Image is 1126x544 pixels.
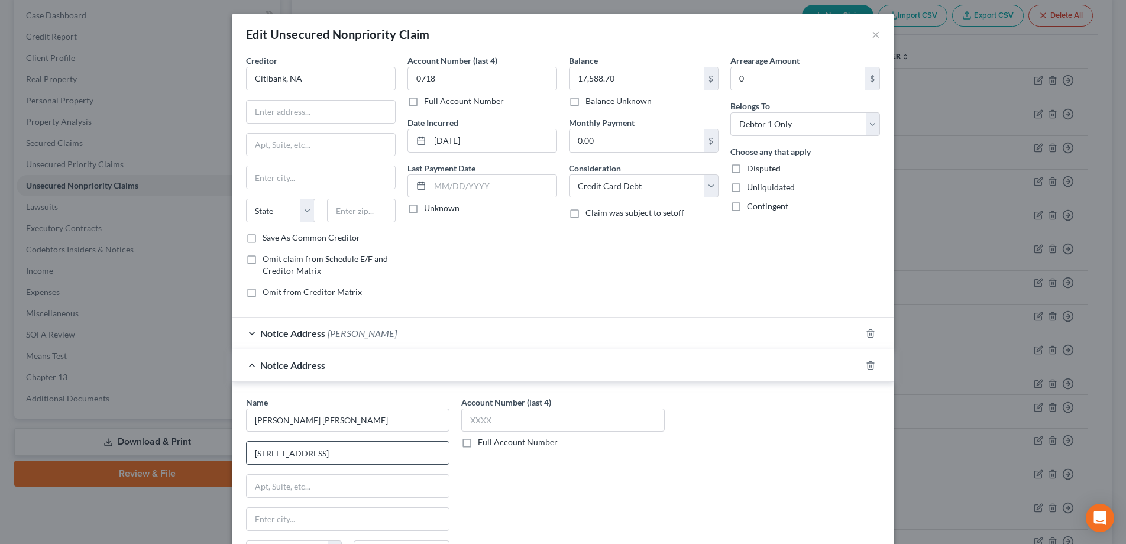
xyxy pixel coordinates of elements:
[247,508,449,530] input: Enter city...
[704,67,718,90] div: $
[747,182,795,192] span: Unliquidated
[246,409,449,432] input: Search by name...
[430,175,556,197] input: MM/DD/YYYY
[246,26,430,43] div: Edit Unsecured Nonpriority Claim
[704,129,718,152] div: $
[263,232,360,244] label: Save As Common Creditor
[407,116,458,129] label: Date Incurred
[246,67,396,90] input: Search creditor by name...
[247,134,395,156] input: Apt, Suite, etc...
[407,162,475,174] label: Last Payment Date
[585,208,684,218] span: Claim was subject to setoff
[247,475,449,497] input: Apt, Suite, etc...
[865,67,879,90] div: $
[747,163,781,173] span: Disputed
[424,202,460,214] label: Unknown
[407,67,557,90] input: XXXX
[263,287,362,297] span: Omit from Creditor Matrix
[424,95,504,107] label: Full Account Number
[328,328,397,339] span: [PERSON_NAME]
[246,397,268,407] span: Name
[747,201,788,211] span: Contingent
[461,396,551,409] label: Account Number (last 4)
[872,27,880,41] button: ×
[260,328,325,339] span: Notice Address
[260,360,325,371] span: Notice Address
[570,67,704,90] input: 0.00
[247,101,395,123] input: Enter address...
[570,129,704,152] input: 0.00
[1086,504,1114,532] div: Open Intercom Messenger
[327,199,396,222] input: Enter zip...
[430,129,556,152] input: MM/DD/YYYY
[461,409,665,432] input: XXXX
[247,166,395,189] input: Enter city...
[407,54,497,67] label: Account Number (last 4)
[569,162,621,174] label: Consideration
[731,67,865,90] input: 0.00
[585,95,652,107] label: Balance Unknown
[246,56,277,66] span: Creditor
[730,145,811,158] label: Choose any that apply
[569,54,598,67] label: Balance
[569,116,635,129] label: Monthly Payment
[730,101,770,111] span: Belongs To
[247,442,449,464] input: Enter address...
[478,436,558,448] label: Full Account Number
[730,54,800,67] label: Arrearage Amount
[263,254,388,276] span: Omit claim from Schedule E/F and Creditor Matrix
